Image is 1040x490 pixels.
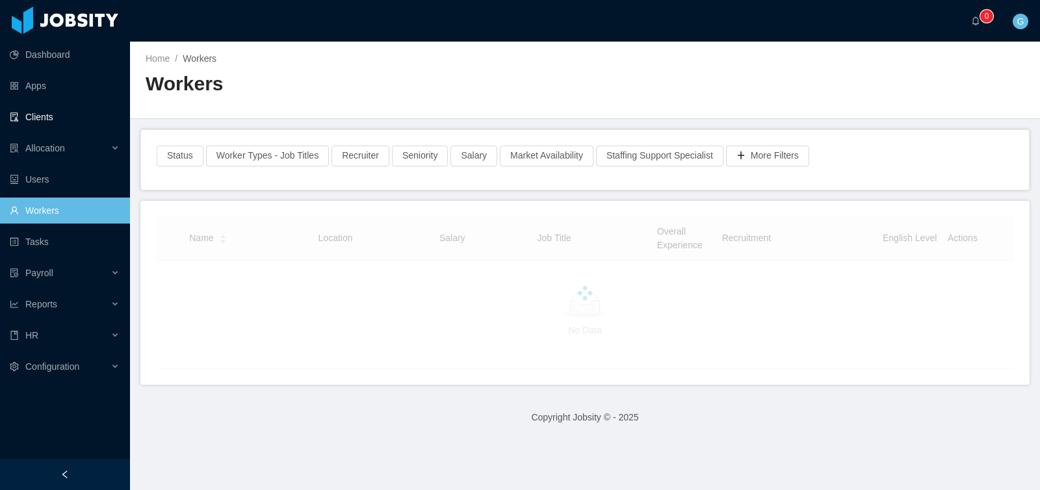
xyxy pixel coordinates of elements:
[183,53,216,64] span: Workers
[331,146,389,166] button: Recruiter
[10,198,120,224] a: icon: userWorkers
[10,229,120,255] a: icon: profileTasks
[130,395,1040,440] footer: Copyright Jobsity © - 2025
[10,362,19,371] i: icon: setting
[25,299,57,309] span: Reports
[25,330,38,341] span: HR
[206,146,329,166] button: Worker Types - Job Titles
[10,268,19,277] i: icon: file-protect
[157,146,203,166] button: Status
[392,146,448,166] button: Seniority
[175,53,177,64] span: /
[146,53,170,64] a: Home
[25,143,65,153] span: Allocation
[146,71,585,97] h2: Workers
[10,300,19,309] i: icon: line-chart
[500,146,593,166] button: Market Availability
[25,268,53,278] span: Payroll
[10,42,120,68] a: icon: pie-chartDashboard
[10,144,19,153] i: icon: solution
[980,10,993,23] sup: 0
[10,166,120,192] a: icon: robotUsers
[726,146,809,166] button: icon: plusMore Filters
[596,146,723,166] button: Staffing Support Specialist
[971,16,980,25] i: icon: bell
[450,146,497,166] button: Salary
[10,331,19,340] i: icon: book
[10,104,120,130] a: icon: auditClients
[1017,14,1024,29] span: G
[10,73,120,99] a: icon: appstoreApps
[25,361,79,372] span: Configuration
